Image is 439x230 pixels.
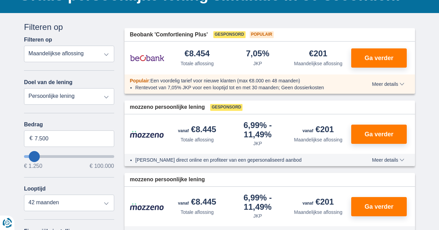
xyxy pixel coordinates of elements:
span: Ga verder [365,131,393,137]
label: Filteren op [24,37,52,43]
button: Ga verder [351,197,407,216]
div: Maandelijkse aflossing [294,136,342,143]
button: Ga verder [351,125,407,144]
div: 7,05% [246,49,269,59]
span: € 1.250 [24,163,42,169]
img: product.pl.alt Mozzeno [130,203,164,210]
div: €8.445 [178,198,216,207]
span: mozzeno persoonlijke lening [130,103,205,111]
span: Ga verder [365,204,393,210]
div: €201 [309,49,327,59]
span: Gesponsord [210,104,242,111]
div: €201 [302,125,334,135]
div: 6,99% [230,121,285,139]
img: product.pl.alt Mozzeno [130,130,164,138]
span: € [29,135,33,142]
div: Totale aflossing [180,136,214,143]
span: Gesponsord [213,31,246,38]
div: JKP [253,140,262,147]
input: wantToBorrow [24,155,114,158]
span: mozzeno persoonlijke lening [130,176,205,184]
span: Meer details [372,82,404,87]
div: Totale aflossing [180,209,214,216]
button: Ga verder [351,48,407,68]
span: € 100.000 [90,163,114,169]
div: €8.454 [185,49,210,59]
button: Meer details [367,81,410,87]
span: Meer details [372,158,404,162]
li: Rentevoet van 7,05% JKP voor een looptijd tot en met 30 maanden; Geen dossierkosten [135,84,347,91]
span: Ga verder [365,55,393,61]
div: Maandelijkse aflossing [294,209,342,216]
span: Een voordelig tarief voor nieuwe klanten (max €8.000 en 48 maanden) [150,78,300,83]
span: Beobank 'Comfortlening Plus' [130,31,208,39]
label: Bedrag [24,122,114,128]
div: JKP [253,60,262,67]
div: 6,99% [230,194,285,211]
div: Filteren op [24,21,114,33]
div: : [124,77,353,84]
span: Populair [130,78,149,83]
span: Populair [250,31,274,38]
div: €8.445 [178,125,216,135]
img: product.pl.alt Beobank [130,49,164,67]
label: Doel van de lening [24,79,72,85]
div: JKP [253,212,262,219]
div: €201 [302,198,334,207]
li: [PERSON_NAME] direct online en profiteer van een gepersonaliseerd aanbod [135,157,347,163]
button: Meer details [367,157,410,163]
label: Looptijd [24,186,46,192]
div: Maandelijkse aflossing [294,60,342,67]
div: Totale aflossing [180,60,214,67]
